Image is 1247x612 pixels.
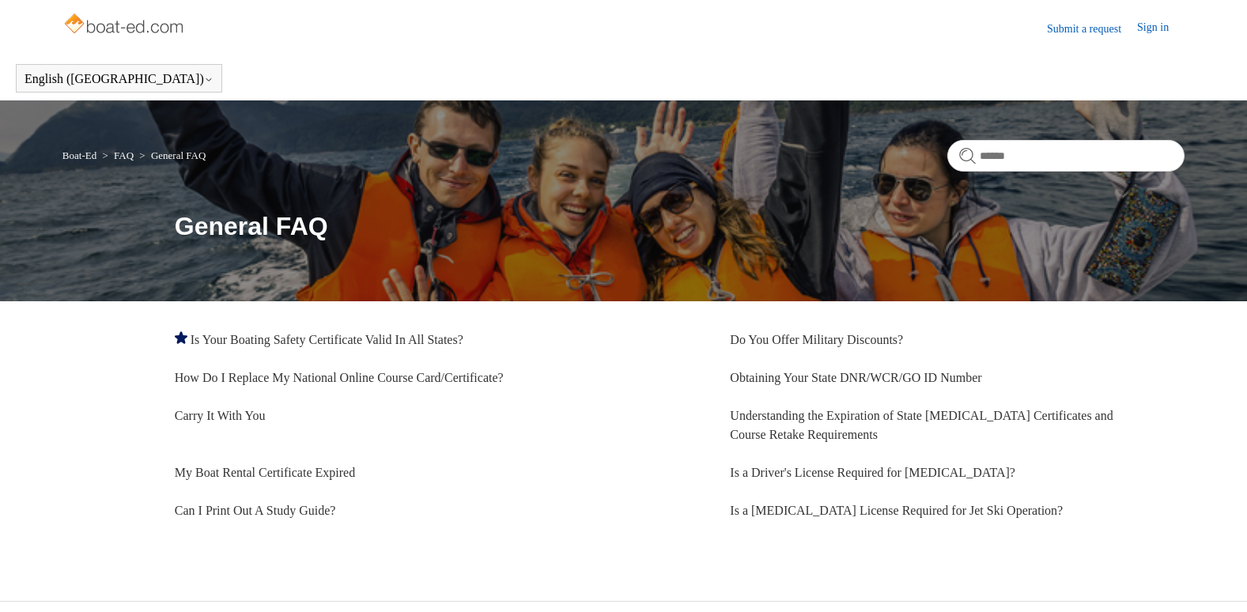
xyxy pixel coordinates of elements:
input: Search [947,140,1185,172]
a: My Boat Rental Certificate Expired [175,466,355,479]
a: Obtaining Your State DNR/WCR/GO ID Number [730,371,981,384]
a: FAQ [114,149,134,161]
svg: Promoted article [175,331,187,344]
a: Understanding the Expiration of State [MEDICAL_DATA] Certificates and Course Retake Requirements [730,409,1113,441]
li: FAQ [99,149,136,161]
a: Boat-Ed [62,149,96,161]
a: Do You Offer Military Discounts? [730,333,903,346]
h1: General FAQ [175,207,1185,245]
a: Submit a request [1047,21,1137,37]
a: Is Your Boating Safety Certificate Valid In All States? [191,333,463,346]
a: Is a [MEDICAL_DATA] License Required for Jet Ski Operation? [730,504,1063,517]
img: Boat-Ed Help Center home page [62,9,188,41]
button: English ([GEOGRAPHIC_DATA]) [25,72,214,86]
a: How Do I Replace My National Online Course Card/Certificate? [175,371,504,384]
a: Can I Print Out A Study Guide? [175,504,336,517]
a: General FAQ [151,149,206,161]
a: Is a Driver's License Required for [MEDICAL_DATA]? [730,466,1015,479]
li: General FAQ [136,149,206,161]
li: Boat-Ed [62,149,100,161]
a: Sign in [1137,19,1185,38]
a: Carry It With You [175,409,266,422]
